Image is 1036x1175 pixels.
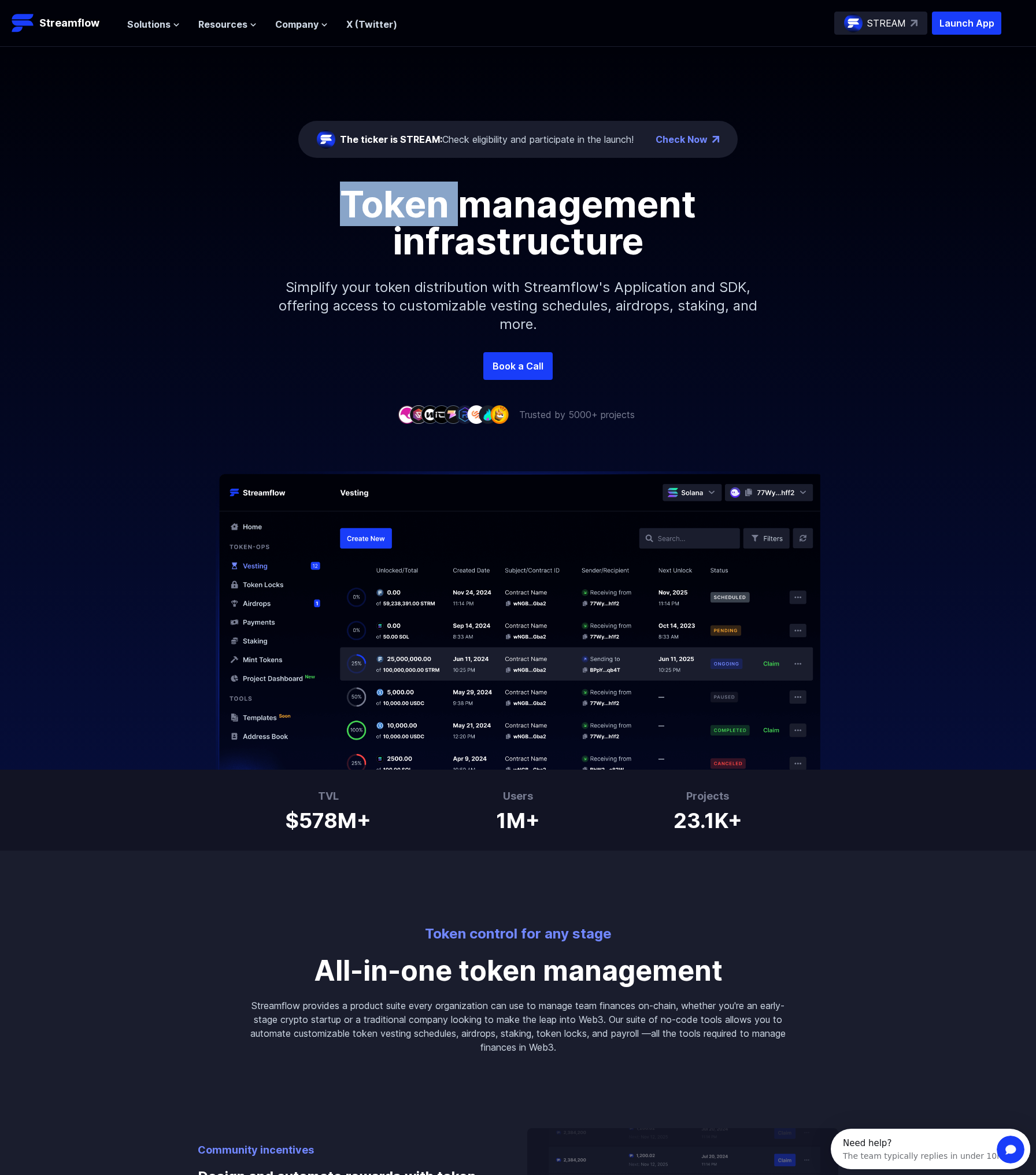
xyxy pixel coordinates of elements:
[39,15,99,31] p: Streamflow
[674,804,742,832] h1: 23.1K+
[483,352,553,380] a: Book a Call
[250,999,786,1054] p: Streamflow provides a product suite every organization can use to manage team finances on-chain, ...
[519,408,635,422] p: Trusted by 5000+ projects
[148,471,888,770] img: Hero Image
[258,186,778,260] h1: Token management infrastructure
[834,12,927,35] a: STREAM
[409,405,428,423] img: company-2
[421,405,439,423] img: company-3
[275,17,328,31] button: Company
[198,17,247,31] span: Resources
[12,10,174,19] div: Need help?
[198,17,257,31] button: Resources
[12,19,174,31] div: The team typically replies in under 10m
[867,16,906,30] p: STREAM
[496,804,540,832] h1: 1M+
[656,132,708,146] a: Check Now
[831,1129,1030,1169] iframe: Intercom live chat discovery launcher
[340,134,442,145] span: The ticker is STREAM:
[456,405,474,423] img: company-6
[250,957,786,985] p: All-in-one token management
[997,1136,1024,1163] iframe: Intercom live chat
[12,12,116,35] a: Streamflow
[712,136,719,143] img: top-right-arrow.png
[275,17,319,31] span: Company
[674,788,742,804] h3: Projects
[496,788,540,804] h3: Users
[467,405,486,423] img: company-7
[5,5,208,36] div: Open Intercom Messenger
[444,405,462,423] img: company-5
[250,925,786,943] p: Token control for any stage
[340,132,634,146] div: Check eligibility and participate in the launch!
[286,788,371,804] h3: TVL
[398,405,416,423] img: company-1
[198,1142,490,1158] p: Community incentives
[490,405,509,423] img: company-9
[432,405,451,423] img: company-4
[911,20,917,27] img: top-right-arrow.svg
[479,405,497,423] img: company-8
[269,260,767,352] p: Simplify your token distribution with Streamflow's Application and SDK, offering access to custom...
[286,804,371,832] h1: $578M+
[932,12,1001,35] button: Launch App
[12,12,35,35] img: Streamflow Logo
[844,14,863,32] img: streamflow-logo-circle.png
[346,19,397,30] a: X (Twitter)
[317,130,335,149] img: streamflow-logo-circle.png
[127,17,171,31] span: Solutions
[127,17,180,31] button: Solutions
